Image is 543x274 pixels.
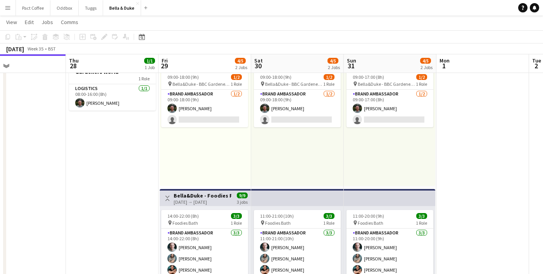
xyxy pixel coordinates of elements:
span: Bella&Duke - BBC Gardeners World [358,81,416,87]
span: 28 [68,61,79,70]
span: Thu [69,57,79,64]
span: 4/5 [420,58,431,64]
span: 1 Role [138,76,150,82]
div: [DATE] [6,45,24,53]
app-job-card: 09:00-18:00 (9h)1/2 Bella&Duke - BBC Gardeners World1 RoleBrand Ambassador1/209:00-18:00 (9h)[PER... [254,71,341,127]
span: 1/1 [144,58,155,64]
app-card-role: Brand Ambassador1/209:00-18:00 (9h)[PERSON_NAME] [254,90,341,127]
a: Comms [58,17,81,27]
span: 1/2 [324,74,334,80]
span: 1 Role [416,220,427,226]
span: Mon [440,57,450,64]
span: Week 35 [26,46,45,52]
button: Bella & Duke [103,0,141,16]
span: Edit [25,19,34,26]
app-job-card: 09:00-18:00 (9h)1/2 Bella&Duke - BBC Gardeners World1 RoleBrand Ambassador1/209:00-18:00 (9h)[PER... [161,71,248,127]
span: 9/9 [237,192,248,198]
span: Foodies Bath [358,220,383,226]
span: Comms [61,19,78,26]
span: Foodies Bath [172,220,198,226]
a: Edit [22,17,37,27]
div: 3 jobs [237,198,248,205]
button: Tuggs [79,0,103,16]
span: 3/3 [324,213,334,219]
span: 09:00-17:00 (8h) [353,74,384,80]
div: [DATE] → [DATE] [174,199,231,205]
span: 09:00-18:00 (9h) [167,74,199,80]
span: 3/3 [231,213,242,219]
app-card-role: Logistics1/108:00-16:00 (8h)[PERSON_NAME] [69,84,156,111]
span: 1 Role [323,81,334,87]
span: 29 [160,61,168,70]
div: BST [48,46,56,52]
span: 1/2 [416,74,427,80]
span: Sat [254,57,263,64]
h3: Bella&Duke - Foodies Fest ([GEOGRAPHIC_DATA]) [174,192,231,199]
span: Fri [162,57,168,64]
span: 1 [438,61,450,70]
span: Sun [347,57,356,64]
span: 09:00-18:00 (9h) [260,74,291,80]
span: 4/5 [235,58,246,64]
span: Bella&Duke - BBC Gardeners World [265,81,323,87]
div: 2 Jobs [328,64,340,70]
button: Oddbox [50,0,79,16]
span: 14:00-22:00 (8h) [167,213,199,219]
div: 2 Jobs [421,64,433,70]
span: 11:00-20:00 (9h) [353,213,384,219]
span: 1 Role [231,220,242,226]
div: 1 Job [145,64,155,70]
app-job-card: 09:00-17:00 (8h)1/2 Bella&Duke - BBC Gardeners World1 RoleBrand Ambassador1/209:00-17:00 (8h)[PER... [346,71,433,127]
span: 1 Role [323,220,334,226]
span: 30 [253,61,263,70]
span: 1 Role [231,81,242,87]
a: View [3,17,20,27]
span: 1/2 [231,74,242,80]
span: 1 Role [416,81,427,87]
span: 31 [346,61,356,70]
app-card-role: Brand Ambassador1/209:00-17:00 (8h)[PERSON_NAME] [346,90,433,127]
span: View [6,19,17,26]
button: Pact Coffee [16,0,50,16]
div: 2 Jobs [235,64,247,70]
a: Jobs [38,17,56,27]
app-card-role: Brand Ambassador1/209:00-18:00 (9h)[PERSON_NAME] [161,90,248,127]
span: 4/5 [328,58,338,64]
span: Tue [532,57,541,64]
app-job-card: 08:00-16:00 (8h)1/1Logistics_Bella&Duke_BBC Gardeners World1 RoleLogistics1/108:00-16:00 (8h)[PER... [69,50,156,111]
span: Foodies Bath [265,220,291,226]
span: 11:00-21:00 (10h) [260,213,294,219]
span: Jobs [41,19,53,26]
span: Bella&Duke - BBC Gardeners World [172,81,231,87]
span: 3/3 [416,213,427,219]
span: 2 [531,61,541,70]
